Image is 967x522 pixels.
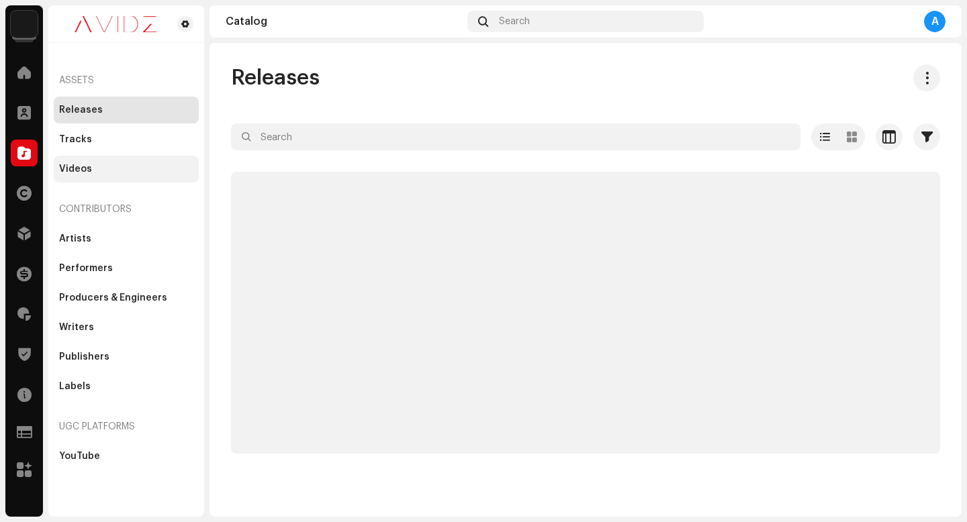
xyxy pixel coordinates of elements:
[54,97,199,123] re-m-nav-item: Releases
[54,344,199,370] re-m-nav-item: Publishers
[59,233,91,244] div: Artists
[499,16,530,27] span: Search
[54,411,199,443] re-a-nav-header: UGC Platforms
[924,11,946,32] div: A
[11,11,38,38] img: 10d72f0b-d06a-424f-aeaa-9c9f537e57b6
[54,255,199,282] re-m-nav-item: Performers
[54,314,199,341] re-m-nav-item: Writers
[59,16,172,32] img: 0c631eef-60b6-411a-a233-6856366a70de
[54,373,199,400] re-m-nav-item: Labels
[54,443,199,470] re-m-nav-item: YouTube
[59,293,167,303] div: Producers & Engineers
[59,381,91,392] div: Labels
[59,105,103,115] div: Releases
[54,284,199,311] re-m-nav-item: Producers & Engineers
[59,451,100,462] div: YouTube
[59,263,113,274] div: Performers
[231,64,320,91] span: Releases
[59,322,94,333] div: Writers
[54,193,199,225] re-a-nav-header: Contributors
[59,134,92,145] div: Tracks
[226,16,462,27] div: Catalog
[54,64,199,97] re-a-nav-header: Assets
[59,352,109,362] div: Publishers
[54,126,199,153] re-m-nav-item: Tracks
[54,225,199,252] re-m-nav-item: Artists
[59,164,92,174] div: Videos
[231,123,800,150] input: Search
[54,156,199,182] re-m-nav-item: Videos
